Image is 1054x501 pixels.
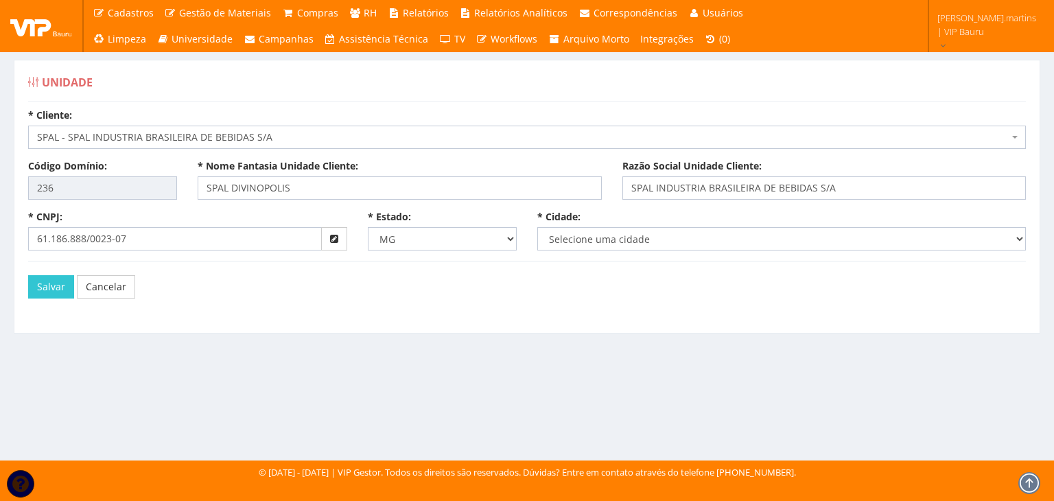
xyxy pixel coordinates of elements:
button: Preencher dados [321,227,347,250]
label: * Cidade: [537,210,581,224]
a: TV [434,26,471,52]
a: Limpeza [87,26,152,52]
img: logo [10,16,72,36]
span: Relatórios Analíticos [474,6,567,19]
label: * Estado: [368,210,411,224]
span: SPAL - SPAL INDUSTRIA BRASILEIRA DE BEBIDAS S/A [37,130,1009,144]
span: (0) [719,32,730,45]
a: Universidade [152,26,239,52]
div: © [DATE] - [DATE] | VIP Gestor. Todos os direitos são reservados. Dúvidas? Entre em contato atrav... [259,466,796,479]
span: Assistência Técnica [339,32,428,45]
span: Arquivo Morto [563,32,629,45]
span: RH [364,6,377,19]
span: TV [454,32,465,45]
span: Integrações [640,32,694,45]
span: Universidade [172,32,233,45]
span: Unidade [42,75,93,90]
span: SPAL - SPAL INDUSTRIA BRASILEIRA DE BEBIDAS S/A [28,126,1026,149]
label: Razão Social Unidade Cliente: [622,159,762,173]
span: Compras [297,6,338,19]
a: (0) [699,26,736,52]
span: Workflows [491,32,537,45]
span: [PERSON_NAME].martins | VIP Bauru [937,11,1036,38]
span: Relatórios [403,6,449,19]
span: Correspondências [594,6,677,19]
button: Salvar [28,275,74,299]
label: * CNPJ: [28,210,62,224]
a: Arquivo Morto [543,26,635,52]
a: Cancelar [77,275,135,299]
span: Cadastros [108,6,154,19]
span: Limpeza [108,32,146,45]
label: Código Domínio: [28,159,107,173]
a: Integrações [635,26,699,52]
input: __.___.___/____-__ [28,227,322,250]
label: * Nome Fantasia Unidade Cliente: [198,159,358,173]
a: Assistência Técnica [319,26,434,52]
a: Campanhas [238,26,319,52]
span: Campanhas [259,32,314,45]
span: Gestão de Materiais [179,6,271,19]
span: Usuários [703,6,743,19]
label: * Cliente: [28,108,72,122]
a: Workflows [471,26,543,52]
